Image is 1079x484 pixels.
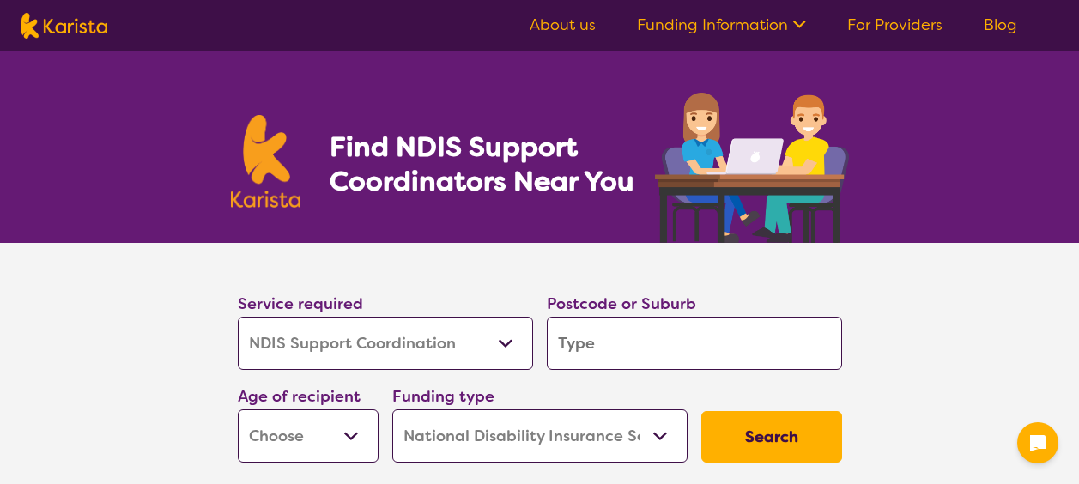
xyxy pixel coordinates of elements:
[392,386,494,407] label: Funding type
[984,15,1017,35] a: Blog
[231,115,301,208] img: Karista logo
[655,93,849,243] img: support-coordination
[530,15,596,35] a: About us
[547,293,696,314] label: Postcode or Suburb
[330,130,647,198] h1: Find NDIS Support Coordinators Near You
[701,411,842,463] button: Search
[238,293,363,314] label: Service required
[637,15,806,35] a: Funding Information
[847,15,943,35] a: For Providers
[21,13,107,39] img: Karista logo
[238,386,361,407] label: Age of recipient
[547,317,842,370] input: Type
